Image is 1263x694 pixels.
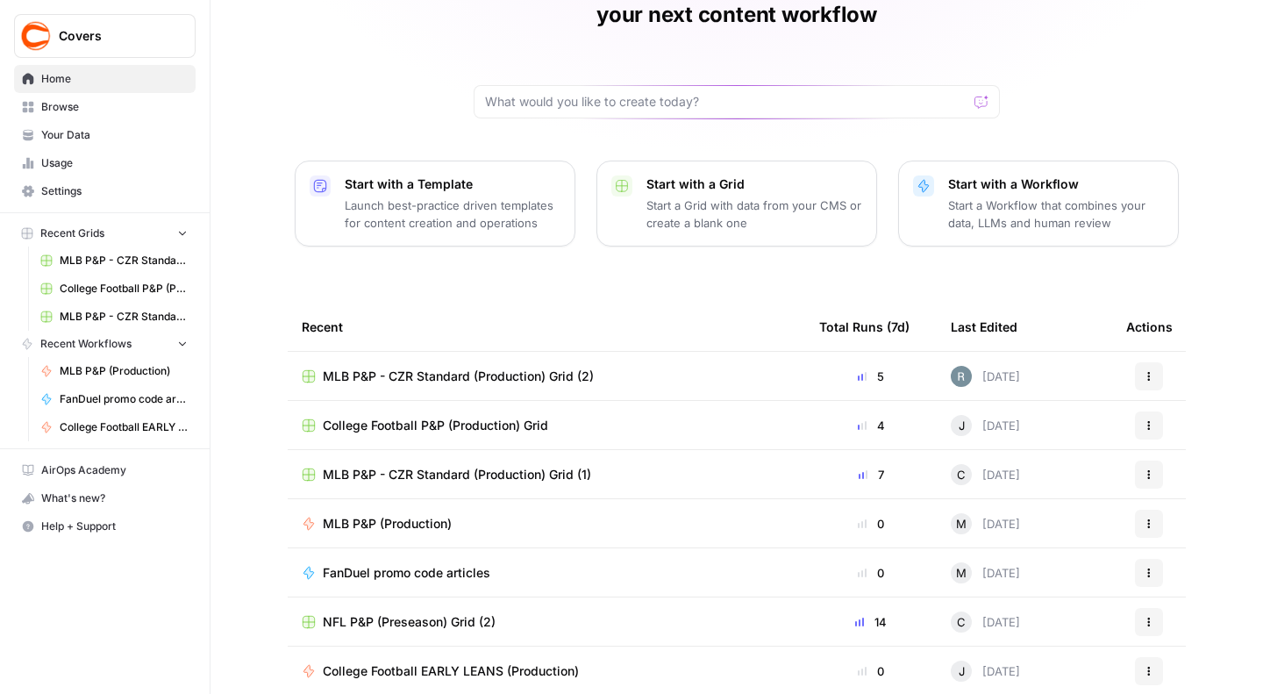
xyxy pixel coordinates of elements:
[957,613,966,631] span: C
[323,466,591,483] span: MLB P&P - CZR Standard (Production) Grid (1)
[295,161,575,247] button: Start with a TemplateLaunch best-practice driven templates for content creation and operations
[956,564,967,582] span: M
[32,413,196,441] a: College Football EARLY LEANS (Production)
[14,177,196,205] a: Settings
[819,564,923,582] div: 0
[951,366,972,387] img: ehih9fj019oc8kon570xqled1mec
[302,368,791,385] a: MLB P&P - CZR Standard (Production) Grid (2)
[302,466,791,483] a: MLB P&P - CZR Standard (Production) Grid (1)
[485,93,967,111] input: What would you like to create today?
[951,661,1020,682] div: [DATE]
[14,331,196,357] button: Recent Workflows
[819,515,923,533] div: 0
[14,456,196,484] a: AirOps Academy
[60,363,188,379] span: MLB P&P (Production)
[41,462,188,478] span: AirOps Academy
[959,417,965,434] span: J
[302,303,791,351] div: Recent
[951,366,1020,387] div: [DATE]
[951,612,1020,633] div: [DATE]
[323,417,548,434] span: College Football P&P (Production) Grid
[951,303,1017,351] div: Last Edited
[60,309,188,325] span: MLB P&P - CZR Standard (Production) Grid (1)
[14,93,196,121] a: Browse
[60,419,188,435] span: College Football EARLY LEANS (Production)
[60,391,188,407] span: FanDuel promo code articles
[32,247,196,275] a: MLB P&P - CZR Standard (Production) Grid (2)
[20,20,52,52] img: Covers Logo
[15,485,195,512] div: What's new?
[59,27,165,45] span: Covers
[41,71,188,87] span: Home
[14,484,196,512] button: What's new?
[40,225,104,241] span: Recent Grids
[41,127,188,143] span: Your Data
[41,183,188,199] span: Settings
[32,303,196,331] a: MLB P&P - CZR Standard (Production) Grid (1)
[14,65,196,93] a: Home
[323,368,594,385] span: MLB P&P - CZR Standard (Production) Grid (2)
[302,417,791,434] a: College Football P&P (Production) Grid
[323,662,579,680] span: College Football EARLY LEANS (Production)
[14,14,196,58] button: Workspace: Covers
[14,220,196,247] button: Recent Grids
[596,161,877,247] button: Start with a GridStart a Grid with data from your CMS or create a blank one
[302,515,791,533] a: MLB P&P (Production)
[302,564,791,582] a: FanDuel promo code articles
[41,155,188,171] span: Usage
[32,275,196,303] a: College Football P&P (Production) Grid
[819,368,923,385] div: 5
[819,303,910,351] div: Total Runs (7d)
[40,336,132,352] span: Recent Workflows
[41,99,188,115] span: Browse
[60,253,188,268] span: MLB P&P - CZR Standard (Production) Grid (2)
[302,662,791,680] a: College Football EARLY LEANS (Production)
[345,197,560,232] p: Launch best-practice driven templates for content creation and operations
[646,175,862,193] p: Start with a Grid
[323,515,452,533] span: MLB P&P (Production)
[819,417,923,434] div: 4
[302,613,791,631] a: NFL P&P (Preseason) Grid (2)
[948,175,1164,193] p: Start with a Workflow
[14,149,196,177] a: Usage
[14,121,196,149] a: Your Data
[646,197,862,232] p: Start a Grid with data from your CMS or create a blank one
[819,662,923,680] div: 0
[1126,303,1173,351] div: Actions
[41,519,188,534] span: Help + Support
[323,613,496,631] span: NFL P&P (Preseason) Grid (2)
[345,175,560,193] p: Start with a Template
[951,562,1020,583] div: [DATE]
[951,415,1020,436] div: [DATE]
[14,512,196,540] button: Help + Support
[32,385,196,413] a: FanDuel promo code articles
[60,281,188,297] span: College Football P&P (Production) Grid
[956,515,967,533] span: M
[948,197,1164,232] p: Start a Workflow that combines your data, LLMs and human review
[323,564,490,582] span: FanDuel promo code articles
[819,613,923,631] div: 14
[951,464,1020,485] div: [DATE]
[951,513,1020,534] div: [DATE]
[959,662,965,680] span: J
[819,466,923,483] div: 7
[32,357,196,385] a: MLB P&P (Production)
[957,466,966,483] span: C
[898,161,1179,247] button: Start with a WorkflowStart a Workflow that combines your data, LLMs and human review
